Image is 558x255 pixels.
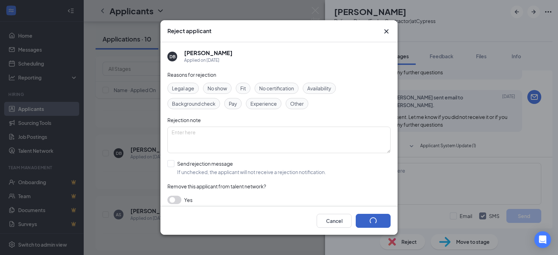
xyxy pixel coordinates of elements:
[172,84,194,92] span: Legal age
[167,183,266,189] span: Remove this applicant from talent network?
[382,27,391,36] svg: Cross
[534,231,551,248] div: Open Intercom Messenger
[172,100,216,107] span: Background check
[240,84,246,92] span: Fit
[290,100,304,107] span: Other
[184,49,233,57] h5: [PERSON_NAME]
[382,27,391,36] button: Close
[167,27,211,35] h3: Reject applicant
[169,54,175,60] div: DB
[259,84,294,92] span: No certification
[229,100,237,107] span: Pay
[184,196,193,204] span: Yes
[307,84,331,92] span: Availability
[317,214,352,228] button: Cancel
[167,117,201,123] span: Rejection note
[250,100,277,107] span: Experience
[167,72,216,78] span: Reasons for rejection
[184,57,233,64] div: Applied on [DATE]
[208,84,227,92] span: No show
